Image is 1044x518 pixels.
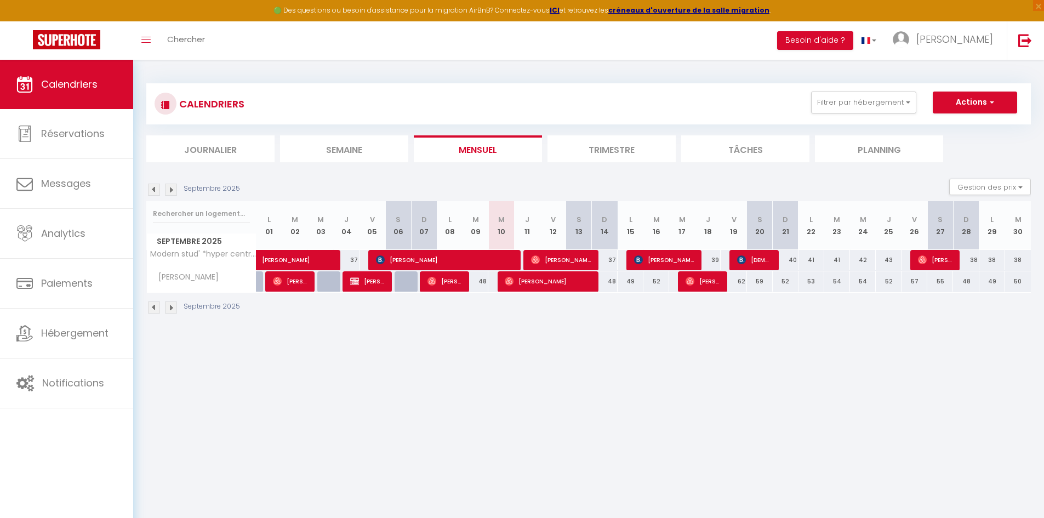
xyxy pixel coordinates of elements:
[809,214,813,225] abbr: L
[834,214,840,225] abbr: M
[757,214,762,225] abbr: S
[267,214,271,225] abbr: L
[876,201,902,250] th: 25
[411,201,437,250] th: 07
[414,135,542,162] li: Mensuel
[979,201,1005,250] th: 29
[695,250,721,270] div: 39
[669,201,695,250] th: 17
[153,204,250,224] input: Rechercher un logement...
[815,135,943,162] li: Planning
[706,214,710,225] abbr: J
[686,271,720,292] span: [PERSON_NAME]
[427,271,462,292] span: [PERSON_NAME]
[721,201,746,250] th: 19
[737,249,772,270] span: [DEMOGRAPHIC_DATA][PERSON_NAME]
[887,214,891,225] abbr: J
[850,271,876,292] div: 54
[732,214,737,225] abbr: V
[592,201,618,250] th: 14
[41,226,85,240] span: Analytics
[360,201,385,250] th: 05
[811,92,916,113] button: Filtrer par hébergement
[176,92,244,116] h3: CALENDRIERS
[927,201,953,250] th: 27
[643,201,669,250] th: 16
[184,184,240,194] p: Septembre 2025
[608,5,769,15] strong: créneaux d'ouverture de la salle migration
[773,201,798,250] th: 21
[350,271,385,292] span: [PERSON_NAME] relogement iconique
[550,5,560,15] a: ICI
[472,214,479,225] abbr: M
[860,214,866,225] abbr: M
[540,201,566,250] th: 12
[463,271,488,292] div: 48
[1018,33,1032,47] img: logout
[505,271,591,292] span: [PERSON_NAME]
[385,201,411,250] th: 06
[618,201,643,250] th: 15
[927,271,953,292] div: 55
[159,21,213,60] a: Chercher
[149,250,258,258] span: Modern stud' *hyper centre* 50m de la mer*
[592,271,618,292] div: 48
[798,250,824,270] div: 41
[773,250,798,270] div: 40
[824,271,850,292] div: 54
[824,201,850,250] th: 23
[949,179,1031,195] button: Gestion des prix
[498,214,505,225] abbr: M
[147,234,256,249] span: Septembre 2025
[463,201,488,250] th: 09
[376,249,514,270] span: [PERSON_NAME]
[42,376,104,390] span: Notifications
[963,214,969,225] abbr: D
[902,201,927,250] th: 26
[850,250,876,270] div: 42
[1005,201,1031,250] th: 30
[773,271,798,292] div: 52
[777,31,853,50] button: Besoin d'aide ?
[885,21,1007,60] a: ... [PERSON_NAME]
[308,201,334,250] th: 03
[629,214,632,225] abbr: L
[515,201,540,250] th: 11
[798,201,824,250] th: 22
[531,249,591,270] span: [PERSON_NAME]
[953,250,979,270] div: 38
[41,276,93,290] span: Paiements
[184,301,240,312] p: Septembre 2025
[679,214,686,225] abbr: M
[146,135,275,162] li: Journalier
[979,271,1005,292] div: 49
[396,214,401,225] abbr: S
[918,249,952,270] span: [PERSON_NAME]
[916,32,993,46] span: [PERSON_NAME]
[334,201,360,250] th: 04
[618,271,643,292] div: 49
[262,244,338,265] span: [PERSON_NAME]
[256,201,282,250] th: 01
[634,249,694,270] span: [PERSON_NAME] [PERSON_NAME]
[747,201,773,250] th: 20
[747,271,773,292] div: 59
[41,127,105,140] span: Réservations
[566,201,592,250] th: 13
[876,250,902,270] div: 43
[876,271,902,292] div: 52
[282,201,308,250] th: 02
[448,214,452,225] abbr: L
[938,214,943,225] abbr: S
[547,135,676,162] li: Trimestre
[437,201,463,250] th: 08
[850,201,876,250] th: 24
[317,214,324,225] abbr: M
[41,177,91,190] span: Messages
[41,77,98,91] span: Calendriers
[643,271,669,292] div: 52
[953,271,979,292] div: 48
[902,271,927,292] div: 57
[979,250,1005,270] div: 38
